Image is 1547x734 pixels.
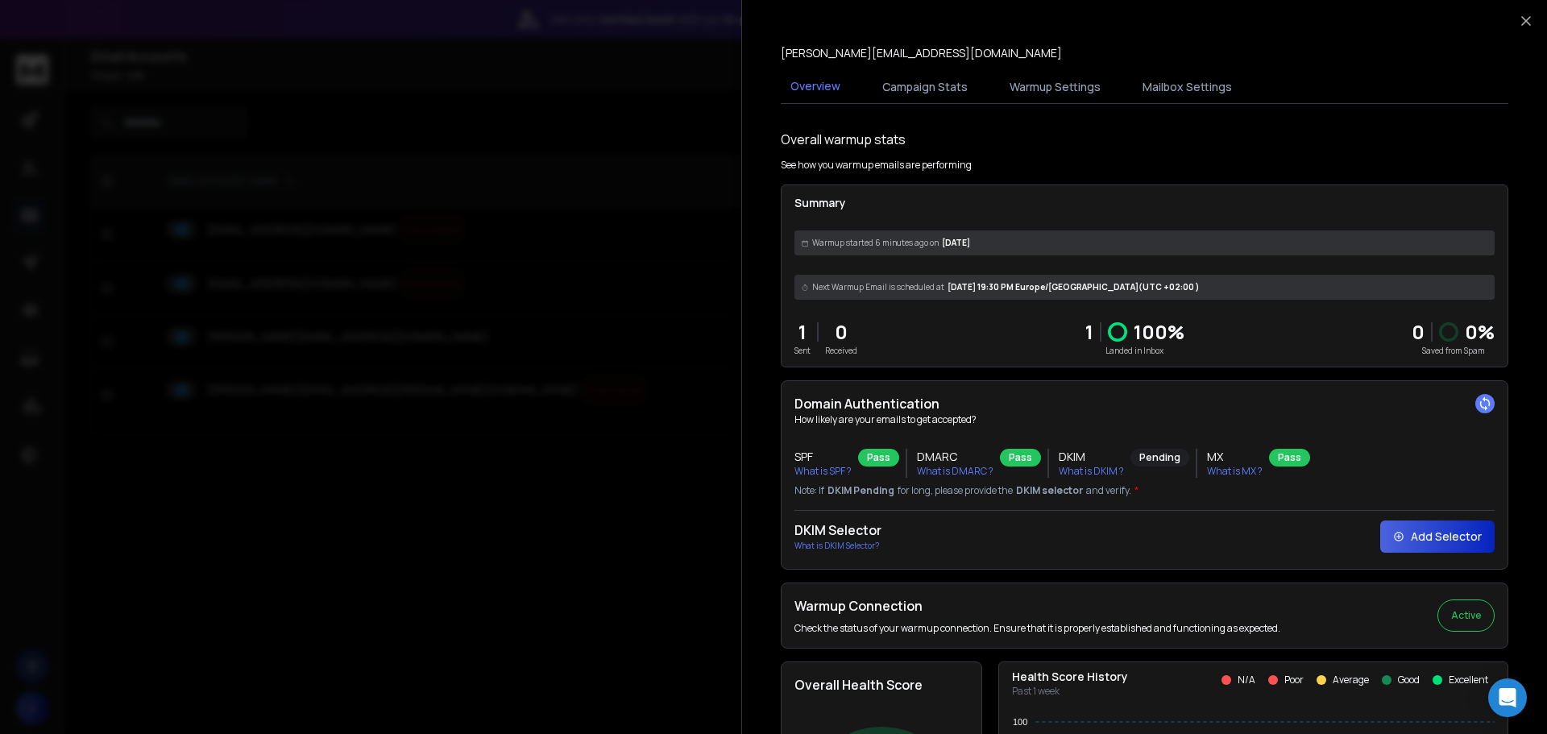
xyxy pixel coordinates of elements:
h2: Domain Authentication [794,394,1495,413]
div: Pass [858,449,899,467]
p: 100 % [1134,319,1184,345]
button: Mailbox Settings [1133,69,1242,105]
div: [DATE] 19:30 PM Europe/[GEOGRAPHIC_DATA] (UTC +02:00 ) [794,275,1495,300]
button: Overview [781,68,850,106]
p: See how you warmup emails are performing [781,159,972,172]
p: 1 [1085,319,1093,345]
p: Good [1398,674,1420,686]
p: What is DMARC ? [917,465,993,478]
button: Campaign Stats [873,69,977,105]
p: 0 % [1465,319,1495,345]
p: Past 1 week [1012,685,1128,698]
button: Add Selector [1380,520,1495,553]
p: What is DKIM ? [1059,465,1124,478]
p: Health Score History [1012,669,1128,685]
span: Next Warmup Email is scheduled at [812,281,944,293]
p: How likely are your emails to get accepted? [794,413,1495,426]
p: What is MX ? [1207,465,1263,478]
h2: Overall Health Score [794,675,968,695]
div: Pending [1130,449,1189,467]
span: Warmup started 6 minutes ago on [812,237,939,249]
h1: Overall warmup stats [781,130,906,149]
span: DKIM Pending [827,484,894,497]
div: [DATE] [794,230,1495,255]
p: Note: If for long, please provide the and verify. [794,484,1495,497]
p: Poor [1284,674,1304,686]
strong: 0 [1412,318,1425,345]
h3: MX [1207,449,1263,465]
button: Active [1437,599,1495,632]
div: Open Intercom Messenger [1488,678,1527,717]
p: 0 [825,319,857,345]
h3: DKIM [1059,449,1124,465]
p: Received [825,345,857,357]
p: Check the status of your warmup connection. Ensure that it is properly established and functionin... [794,622,1280,635]
p: Landed in Inbox [1085,345,1184,357]
p: What is SPF ? [794,465,852,478]
tspan: 100 [1013,717,1027,727]
p: N/A [1238,674,1255,686]
p: 1 [794,319,811,345]
p: Sent [794,345,811,357]
p: What is DKIM Selector? [794,540,881,552]
h3: SPF [794,449,852,465]
p: [PERSON_NAME][EMAIL_ADDRESS][DOMAIN_NAME] [781,45,1062,61]
span: DKIM selector [1016,484,1083,497]
h2: DKIM Selector [794,520,881,540]
h3: DMARC [917,449,993,465]
p: Saved from Spam [1412,345,1495,357]
h2: Warmup Connection [794,596,1280,616]
button: Warmup Settings [1000,69,1110,105]
p: Summary [794,195,1495,211]
p: Excellent [1449,674,1488,686]
div: Pass [1269,449,1310,467]
p: Average [1333,674,1369,686]
div: Pass [1000,449,1041,467]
